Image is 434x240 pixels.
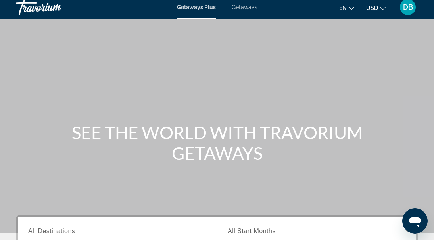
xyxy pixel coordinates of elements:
span: USD [366,5,378,11]
a: Getaways Plus [177,4,216,10]
a: Getaways [232,4,257,10]
span: DB [403,3,413,11]
span: en [339,5,347,11]
iframe: Button to launch messaging window [402,208,428,234]
button: Change currency [366,2,386,13]
h1: SEE THE WORLD WITH TRAVORIUM GETAWAYS [68,122,366,163]
span: All Start Months [228,228,276,234]
input: Select destination [28,227,211,236]
span: All Destinations [28,228,75,234]
button: Change language [339,2,354,13]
